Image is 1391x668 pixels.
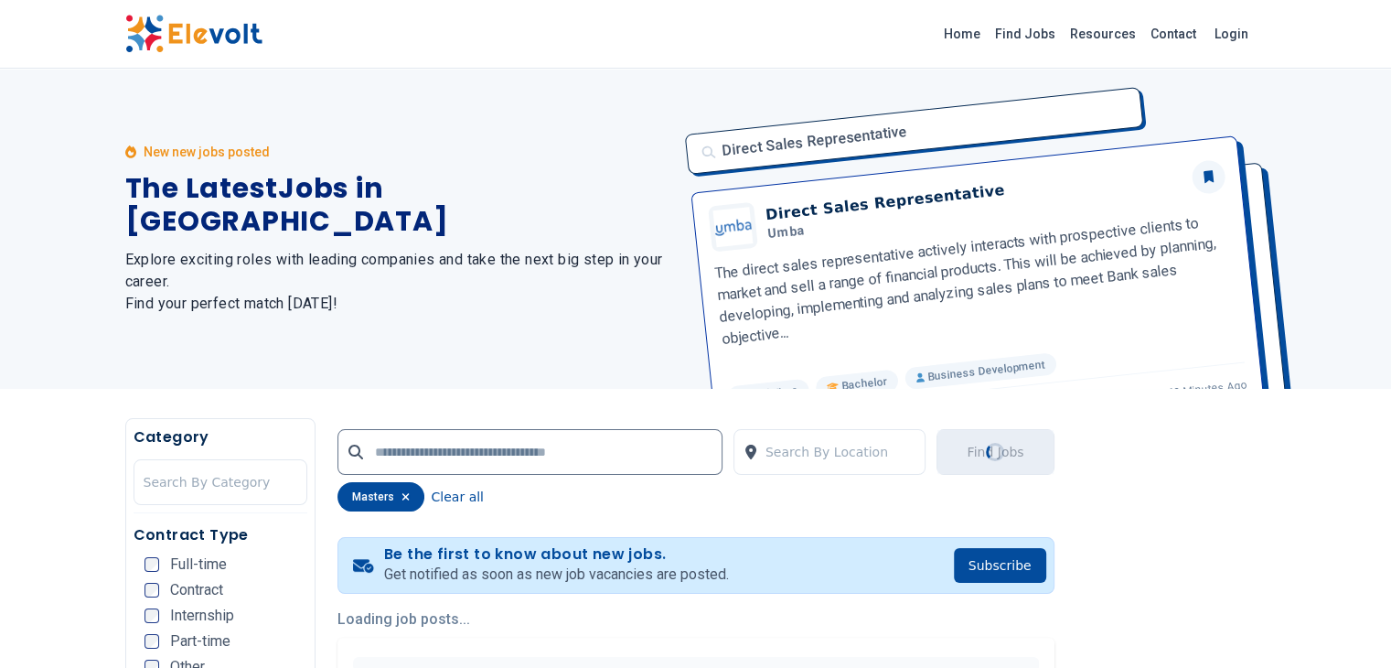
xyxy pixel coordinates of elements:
[170,634,230,649] span: Part-time
[125,15,262,53] img: Elevolt
[1300,580,1391,668] iframe: Chat Widget
[144,634,159,649] input: Part-time
[144,557,159,572] input: Full-time
[125,172,674,238] h1: The Latest Jobs in [GEOGRAPHIC_DATA]
[170,609,234,623] span: Internship
[134,524,307,546] h5: Contract Type
[1063,19,1143,48] a: Resources
[170,557,227,572] span: Full-time
[337,609,1054,630] p: Loading job posts...
[988,19,1063,48] a: Find Jobs
[134,426,307,448] h5: Category
[1143,19,1204,48] a: Contact
[144,583,159,598] input: Contract
[384,545,729,564] h4: Be the first to know about new jobs.
[936,19,988,48] a: Home
[337,482,424,512] div: masters
[170,583,223,598] span: Contract
[985,441,1006,462] div: Loading...
[1204,16,1259,52] a: Login
[384,564,729,586] p: Get notified as soon as new job vacancies are posted.
[954,548,1046,583] button: Subscribe
[144,143,270,161] p: New new jobs posted
[432,482,484,512] button: Clear all
[936,429,1054,475] button: Find JobsLoading...
[125,249,674,315] h2: Explore exciting roles with leading companies and take the next big step in your career. Find you...
[144,609,159,623] input: Internship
